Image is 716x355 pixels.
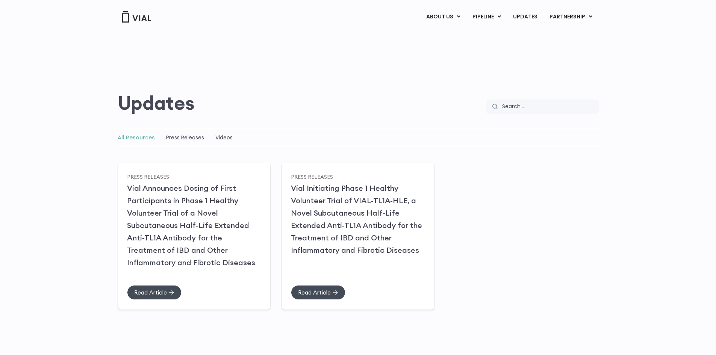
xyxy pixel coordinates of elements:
[127,285,182,300] a: Read Article
[507,11,543,23] a: UPDATES
[118,92,195,114] h2: Updates
[291,173,333,180] a: Press Releases
[134,290,167,295] span: Read Article
[291,285,345,300] a: Read Article
[118,134,155,141] a: All Resources
[166,134,204,141] a: Press Releases
[543,11,598,23] a: PARTNERSHIPMenu Toggle
[215,134,233,141] a: Videos
[498,100,599,114] input: Search...
[466,11,507,23] a: PIPELINEMenu Toggle
[127,173,169,180] a: Press Releases
[127,183,255,267] a: Vial Announces Dosing of First Participants in Phase 1 Healthy Volunteer Trial of a Novel Subcuta...
[420,11,466,23] a: ABOUT USMenu Toggle
[121,11,151,23] img: Vial Logo
[298,290,331,295] span: Read Article
[291,183,422,255] a: Vial Initiating Phase 1 Healthy Volunteer Trial of VIAL-TL1A-HLE, a Novel Subcutaneous Half-Life ...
